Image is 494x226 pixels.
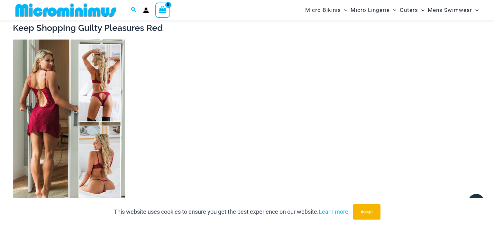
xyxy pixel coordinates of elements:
span: Menu Toggle [472,2,479,18]
a: OutersMenu ToggleMenu Toggle [398,2,426,18]
a: Mens SwimwearMenu ToggleMenu Toggle [426,2,480,18]
span: Menu Toggle [418,2,425,18]
span: Menu Toggle [390,2,396,18]
img: MM SHOP LOGO FLAT [13,3,119,17]
button: Accept [353,204,380,220]
span: Micro Lingerie [351,2,390,18]
a: Learn more [319,208,348,215]
a: Micro BikinisMenu ToggleMenu Toggle [304,2,349,18]
img: Guilty Pleasures Red Collection Pack B [13,40,125,208]
nav: Site Navigation [303,1,481,19]
h2: Keep Shopping Guilty Pleasures Red [13,22,481,33]
span: Menu Toggle [341,2,347,18]
a: Micro LingerieMenu ToggleMenu Toggle [349,2,398,18]
span: Micro Bikinis [305,2,341,18]
span: Outers [400,2,418,18]
span: Mens Swimwear [428,2,472,18]
a: Search icon link [131,6,137,14]
a: View Shopping Cart, empty [155,3,170,17]
a: Account icon link [143,7,149,13]
p: This website uses cookies to ensure you get the best experience on our website. [114,207,348,217]
a: Guilty Pleasures Red Collection Pack FGuilty Pleasures Red Collection Pack BGuilty Pleasures Red ... [13,40,125,208]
